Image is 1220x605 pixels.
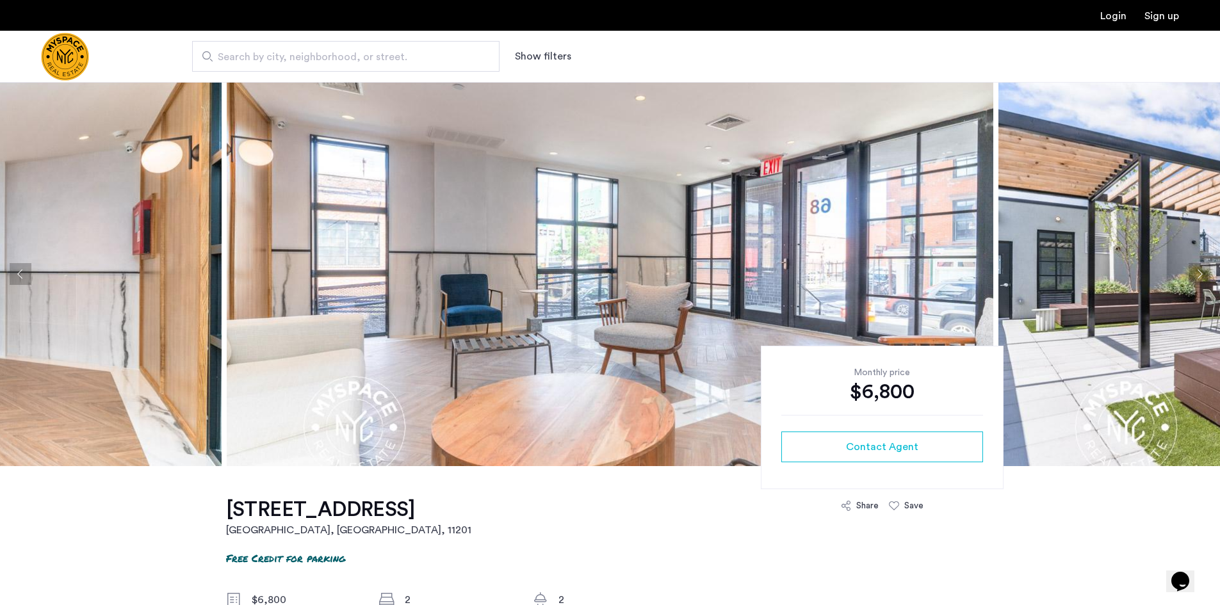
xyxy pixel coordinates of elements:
[226,497,471,522] h1: [STREET_ADDRESS]
[226,522,471,538] h2: [GEOGRAPHIC_DATA], [GEOGRAPHIC_DATA] , 11201
[226,551,345,565] p: Free Credit for parking
[192,41,500,72] input: Apartment Search
[846,439,918,455] span: Contact Agent
[856,499,879,512] div: Share
[1144,11,1179,21] a: Registration
[41,33,89,81] a: Cazamio Logo
[227,82,993,466] img: apartment
[226,497,471,538] a: [STREET_ADDRESS][GEOGRAPHIC_DATA], [GEOGRAPHIC_DATA], 11201
[1189,263,1210,285] button: Next apartment
[515,49,571,64] button: Show or hide filters
[10,263,31,285] button: Previous apartment
[1166,554,1207,592] iframe: chat widget
[781,366,983,379] div: Monthly price
[1100,11,1126,21] a: Login
[781,432,983,462] button: button
[904,499,923,512] div: Save
[781,379,983,405] div: $6,800
[41,33,89,81] img: logo
[218,49,464,65] span: Search by city, neighborhood, or street.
